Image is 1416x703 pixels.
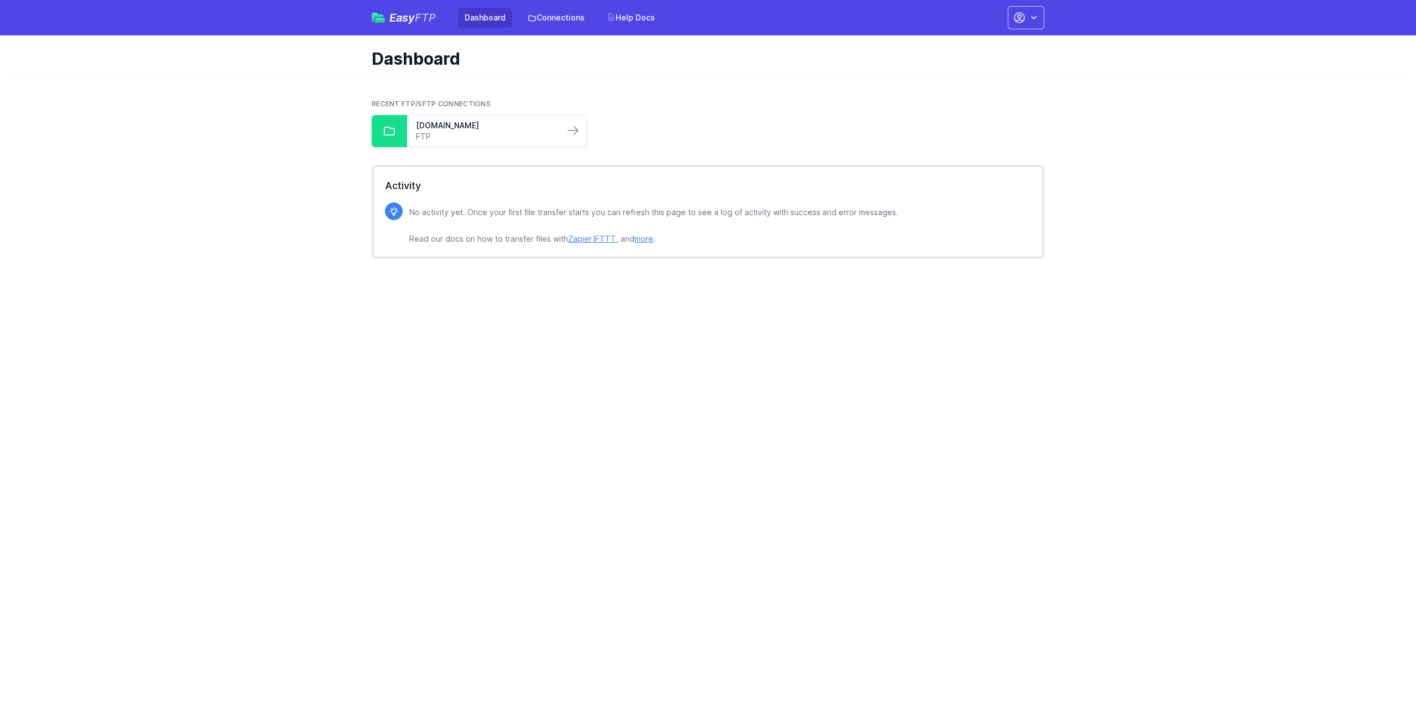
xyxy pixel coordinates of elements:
a: FTP [416,131,555,142]
img: easyftp_logo.png [372,13,385,23]
h2: Activity [385,178,1031,194]
span: FTP [415,11,436,24]
a: more [634,234,653,243]
a: EasyFTP [372,12,436,23]
a: Dashboard [458,8,512,28]
h1: Dashboard [372,49,1035,69]
span: Easy [389,12,436,23]
a: Connections [521,8,591,28]
a: Help Docs [600,8,662,28]
a: [DOMAIN_NAME] [416,120,555,131]
a: IFTTT [594,234,616,243]
a: Zapier [568,234,591,243]
h2: Recent FTP/SFTP Connections [372,100,1044,108]
p: No activity yet. Once your first file transfer starts you can refresh this page to see a log of a... [409,206,898,246]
